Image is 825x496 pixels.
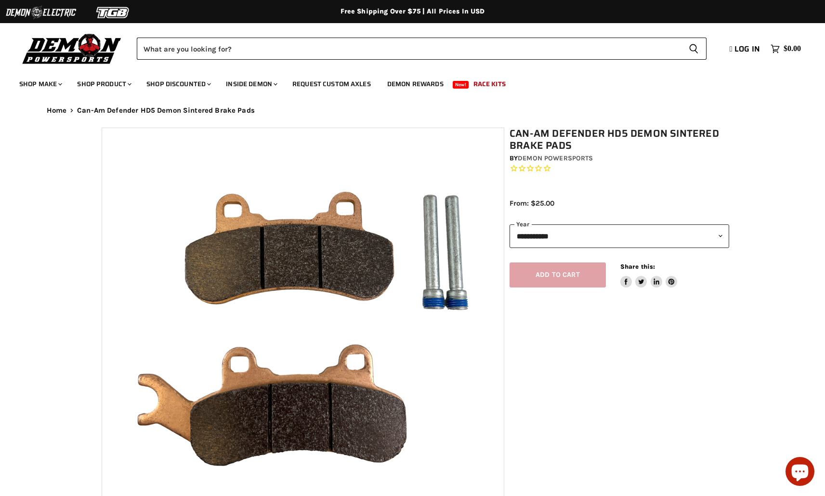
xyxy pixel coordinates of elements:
button: Search [681,38,707,60]
a: Race Kits [466,74,513,94]
img: Demon Powersports [19,31,125,65]
div: by [510,153,729,164]
span: From: $25.00 [510,199,554,208]
a: Shop Make [12,74,68,94]
a: Inside Demon [219,74,283,94]
inbox-online-store-chat: Shopify online store chat [783,457,817,488]
select: year [510,224,729,248]
a: $0.00 [766,42,806,56]
span: New! [453,81,469,89]
a: Demon Rewards [380,74,451,94]
a: Demon Powersports [518,154,593,162]
a: Shop Product [70,74,137,94]
span: Rated 0.0 out of 5 stars 0 reviews [510,164,729,174]
a: Request Custom Axles [285,74,378,94]
form: Product [137,38,707,60]
nav: Breadcrumbs [27,106,798,115]
span: Log in [734,43,760,55]
img: TGB Logo 2 [77,3,149,22]
aside: Share this: [620,262,678,288]
input: Search [137,38,681,60]
a: Home [47,106,67,115]
a: Shop Discounted [139,74,217,94]
div: Free Shipping Over $75 | All Prices In USD [27,7,798,16]
ul: Main menu [12,70,799,94]
span: $0.00 [784,44,801,53]
span: Share this: [620,263,655,270]
a: Log in [725,45,766,53]
img: Demon Electric Logo 2 [5,3,77,22]
h1: Can-Am Defender HD5 Demon Sintered Brake Pads [510,128,729,152]
span: Can-Am Defender HD5 Demon Sintered Brake Pads [77,106,255,115]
